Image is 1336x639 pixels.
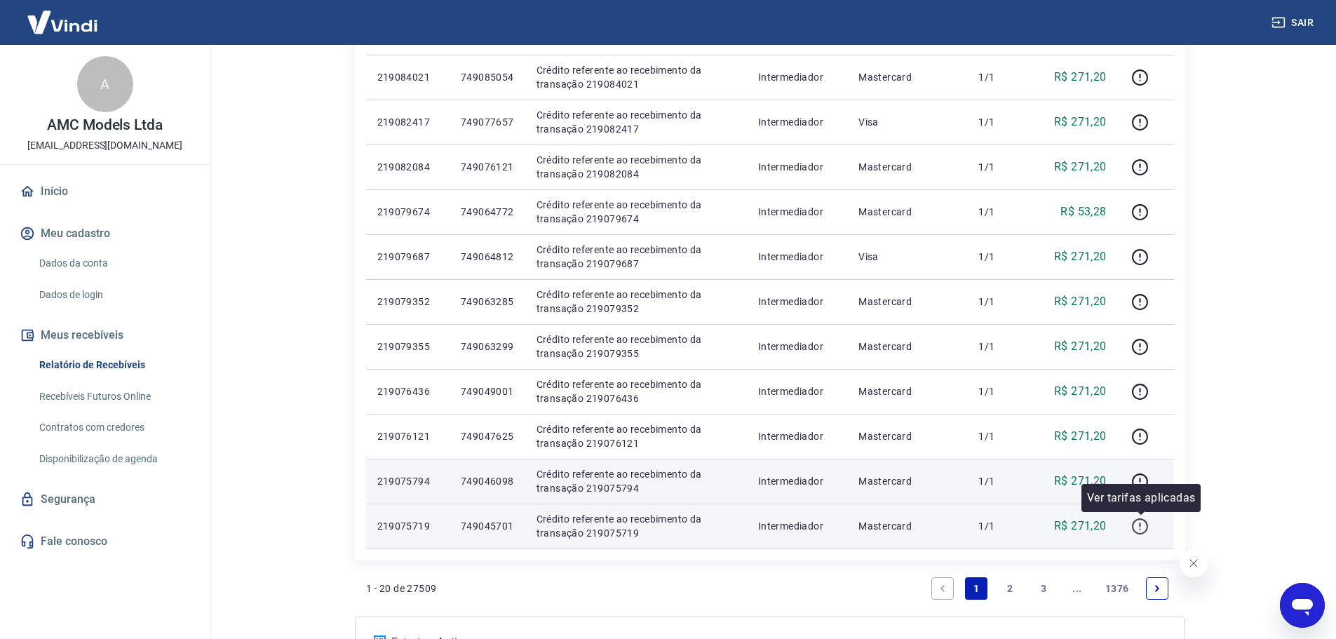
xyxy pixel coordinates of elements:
[1054,114,1107,130] p: R$ 271,20
[931,577,954,600] a: Previous page
[858,384,956,398] p: Mastercard
[537,467,736,495] p: Crédito referente ao recebimento da transação 219075794
[1054,338,1107,355] p: R$ 271,20
[537,377,736,405] p: Crédito referente ao recebimento da transação 219076436
[537,288,736,316] p: Crédito referente ao recebimento da transação 219079352
[999,577,1021,600] a: Page 2
[461,519,514,533] p: 749045701
[978,519,1020,533] p: 1/1
[537,63,736,91] p: Crédito referente ao recebimento da transação 219084021
[461,250,514,264] p: 749064812
[537,243,736,271] p: Crédito referente ao recebimento da transação 219079687
[47,118,163,133] p: AMC Models Ltda
[978,70,1020,84] p: 1/1
[377,295,438,309] p: 219079352
[1054,159,1107,175] p: R$ 271,20
[858,295,956,309] p: Mastercard
[461,205,514,219] p: 749064772
[858,250,956,264] p: Visa
[17,218,193,249] button: Meu cadastro
[978,160,1020,174] p: 1/1
[758,339,836,354] p: Intermediador
[377,474,438,488] p: 219075794
[34,351,193,379] a: Relatório de Recebíveis
[34,281,193,309] a: Dados de login
[537,512,736,540] p: Crédito referente ao recebimento da transação 219075719
[17,176,193,207] a: Início
[1054,473,1107,490] p: R$ 271,20
[17,1,108,43] img: Vindi
[17,526,193,557] a: Fale conosco
[1054,293,1107,310] p: R$ 271,20
[461,70,514,84] p: 749085054
[858,70,956,84] p: Mastercard
[1054,518,1107,534] p: R$ 271,20
[377,250,438,264] p: 219079687
[461,115,514,129] p: 749077657
[34,249,193,278] a: Dados da conta
[461,339,514,354] p: 749063299
[377,339,438,354] p: 219079355
[758,115,836,129] p: Intermediador
[377,160,438,174] p: 219082084
[377,70,438,84] p: 219084021
[377,384,438,398] p: 219076436
[1100,577,1135,600] a: Page 1376
[461,429,514,443] p: 749047625
[1146,577,1168,600] a: Next page
[537,422,736,450] p: Crédito referente ao recebimento da transação 219076121
[978,205,1020,219] p: 1/1
[1269,10,1319,36] button: Sair
[366,581,437,596] p: 1 - 20 de 27509
[377,205,438,219] p: 219079674
[1087,490,1195,506] p: Ver tarifas aplicadas
[758,250,836,264] p: Intermediador
[461,384,514,398] p: 749049001
[858,519,956,533] p: Mastercard
[926,572,1174,605] ul: Pagination
[758,160,836,174] p: Intermediador
[978,115,1020,129] p: 1/1
[1054,69,1107,86] p: R$ 271,20
[978,429,1020,443] p: 1/1
[537,153,736,181] p: Crédito referente ao recebimento da transação 219082084
[758,519,836,533] p: Intermediador
[758,429,836,443] p: Intermediador
[77,56,133,112] div: A
[858,429,956,443] p: Mastercard
[34,413,193,442] a: Contratos com credores
[27,138,182,153] p: [EMAIL_ADDRESS][DOMAIN_NAME]
[537,108,736,136] p: Crédito referente ao recebimento da transação 219082417
[758,70,836,84] p: Intermediador
[17,484,193,515] a: Segurança
[965,577,987,600] a: Page 1 is your current page
[461,474,514,488] p: 749046098
[377,429,438,443] p: 219076121
[858,339,956,354] p: Mastercard
[858,474,956,488] p: Mastercard
[978,250,1020,264] p: 1/1
[377,115,438,129] p: 219082417
[978,384,1020,398] p: 1/1
[537,332,736,361] p: Crédito referente ao recebimento da transação 219079355
[537,198,736,226] p: Crédito referente ao recebimento da transação 219079674
[758,205,836,219] p: Intermediador
[978,295,1020,309] p: 1/1
[8,10,118,21] span: Olá! Precisa de ajuda?
[1054,383,1107,400] p: R$ 271,20
[758,295,836,309] p: Intermediador
[858,115,956,129] p: Visa
[34,382,193,411] a: Recebíveis Futuros Online
[1054,428,1107,445] p: R$ 271,20
[1280,583,1325,628] iframe: Botão para abrir a janela de mensagens
[461,160,514,174] p: 749076121
[758,384,836,398] p: Intermediador
[461,295,514,309] p: 749063285
[758,474,836,488] p: Intermediador
[1054,248,1107,265] p: R$ 271,20
[1180,549,1208,577] iframe: Fechar mensagem
[34,445,193,473] a: Disponibilização de agenda
[978,339,1020,354] p: 1/1
[1060,203,1106,220] p: R$ 53,28
[1066,577,1088,600] a: Jump forward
